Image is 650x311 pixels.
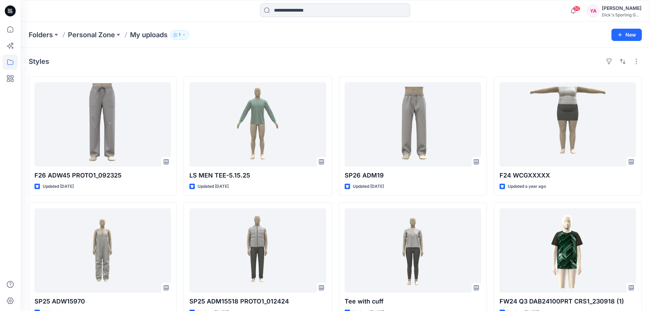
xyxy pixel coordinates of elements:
[602,4,641,12] div: [PERSON_NAME]
[34,82,171,167] a: F26 ADW45 PROTO1_092325
[611,29,642,41] button: New
[189,171,326,180] p: LS MEN TEE-5.15.25
[29,30,53,40] a: Folders
[345,208,481,293] a: Tee with cuff
[189,297,326,306] p: SP25 ADM15518 PROTO1_012424
[500,297,636,306] p: FW24 Q3 DAB24100PRT CRS1_230918 (1)
[189,82,326,167] a: LS MEN TEE-5.15.25
[587,5,599,17] div: YA
[68,30,115,40] a: Personal Zone
[189,208,326,293] a: SP25 ADM15518 PROTO1_012424
[170,30,189,40] button: 1
[345,171,481,180] p: SP26 ADM19
[29,57,49,66] h4: Styles
[602,12,641,17] div: Dick's Sporting G...
[198,183,229,190] p: Updated [DATE]
[345,297,481,306] p: Tee with cuff
[500,208,636,293] a: FW24 Q3 DAB24100PRT CRS1_230918 (1)
[34,208,171,293] a: SP25 ADW15970
[500,82,636,167] a: F24 WCGXXXXX
[34,171,171,180] p: F26 ADW45 PROTO1_092325
[508,183,546,190] p: Updated a year ago
[179,31,180,39] p: 1
[353,183,384,190] p: Updated [DATE]
[43,183,74,190] p: Updated [DATE]
[573,6,580,11] span: 50
[34,297,171,306] p: SP25 ADW15970
[130,30,168,40] p: My uploads
[500,171,636,180] p: F24 WCGXXXXX
[345,82,481,167] a: SP26 ADM19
